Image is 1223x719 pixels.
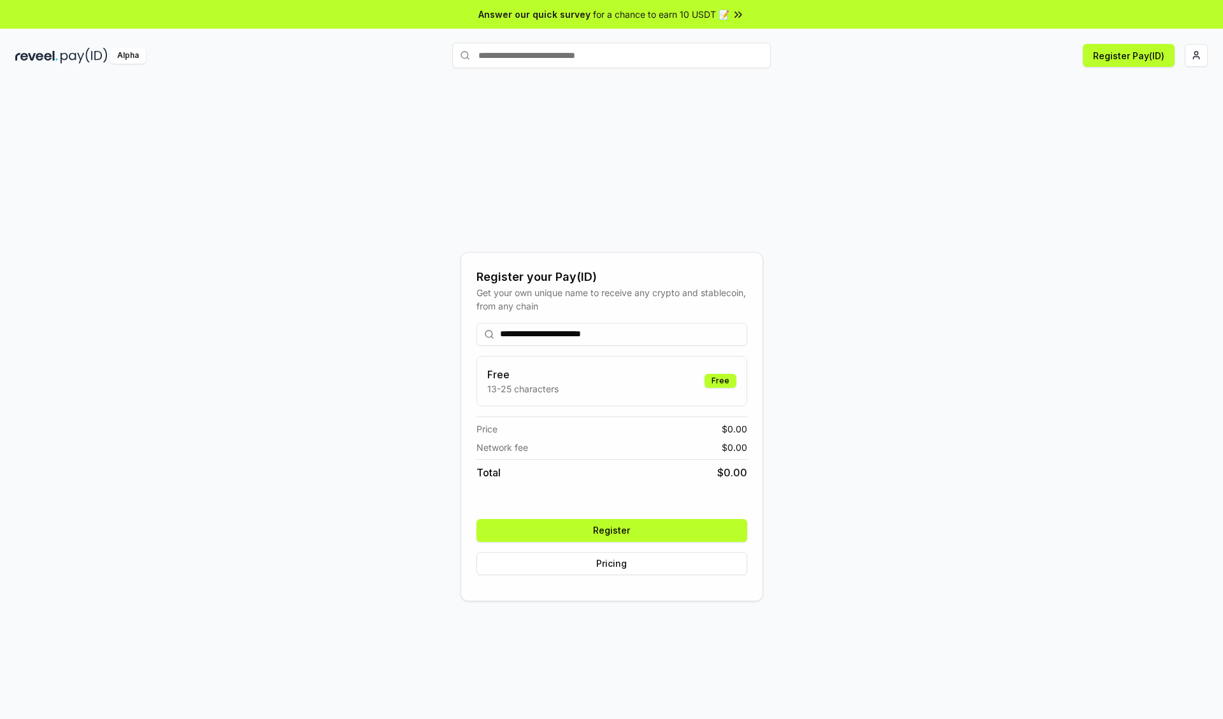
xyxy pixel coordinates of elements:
[487,382,559,395] p: 13-25 characters
[476,465,501,480] span: Total
[722,441,747,454] span: $ 0.00
[476,268,747,286] div: Register your Pay(ID)
[61,48,108,64] img: pay_id
[110,48,146,64] div: Alpha
[15,48,58,64] img: reveel_dark
[487,367,559,382] h3: Free
[717,465,747,480] span: $ 0.00
[476,552,747,575] button: Pricing
[722,422,747,436] span: $ 0.00
[593,8,729,21] span: for a chance to earn 10 USDT 📝
[478,8,590,21] span: Answer our quick survey
[476,441,528,454] span: Network fee
[476,286,747,313] div: Get your own unique name to receive any crypto and stablecoin, from any chain
[476,422,497,436] span: Price
[476,519,747,542] button: Register
[1083,44,1175,67] button: Register Pay(ID)
[704,374,736,388] div: Free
